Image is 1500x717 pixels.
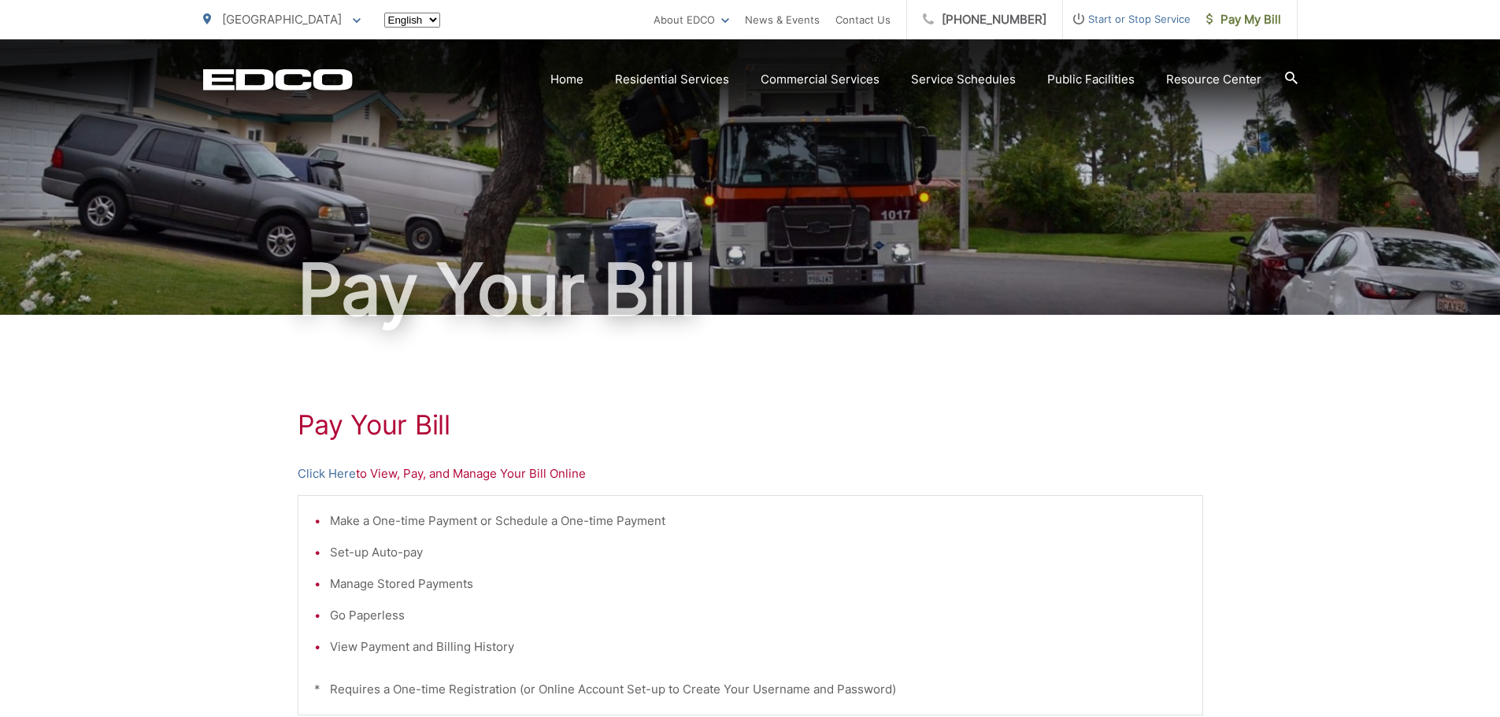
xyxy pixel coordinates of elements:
[384,13,440,28] select: Select a language
[330,606,1187,625] li: Go Paperless
[615,70,729,89] a: Residential Services
[835,10,891,29] a: Contact Us
[330,575,1187,593] li: Manage Stored Payments
[1047,70,1135,89] a: Public Facilities
[654,10,729,29] a: About EDCO
[314,680,1187,699] p: * Requires a One-time Registration (or Online Account Set-up to Create Your Username and Password)
[298,464,1203,483] p: to View, Pay, and Manage Your Bill Online
[330,638,1187,656] li: View Payment and Billing History
[222,12,342,27] span: [GEOGRAPHIC_DATA]
[298,409,1203,441] h1: Pay Your Bill
[298,464,356,483] a: Click Here
[203,250,1298,329] h1: Pay Your Bill
[203,68,353,91] a: EDCD logo. Return to the homepage.
[550,70,583,89] a: Home
[1166,70,1261,89] a: Resource Center
[330,543,1187,562] li: Set-up Auto-pay
[761,70,880,89] a: Commercial Services
[745,10,820,29] a: News & Events
[1206,10,1281,29] span: Pay My Bill
[330,512,1187,530] li: Make a One-time Payment or Schedule a One-time Payment
[911,70,1016,89] a: Service Schedules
